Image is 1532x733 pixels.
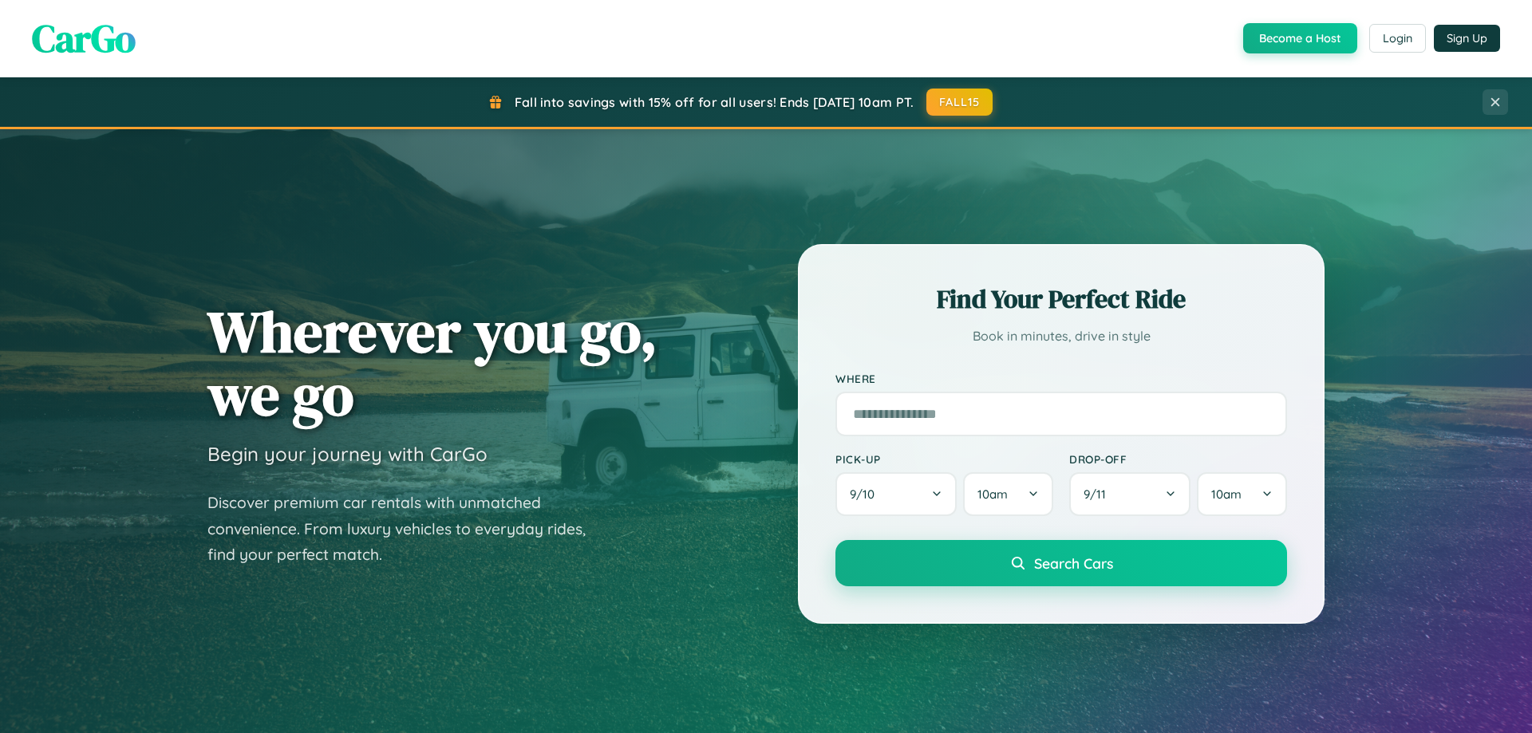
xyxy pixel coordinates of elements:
[1369,24,1426,53] button: Login
[1434,25,1500,52] button: Sign Up
[1084,487,1114,502] span: 9 / 11
[926,89,993,116] button: FALL15
[835,452,1053,466] label: Pick-up
[1243,23,1357,53] button: Become a Host
[1211,487,1242,502] span: 10am
[515,94,914,110] span: Fall into savings with 15% off for all users! Ends [DATE] 10am PT.
[835,540,1287,586] button: Search Cars
[835,325,1287,348] p: Book in minutes, drive in style
[963,472,1053,516] button: 10am
[977,487,1008,502] span: 10am
[835,472,957,516] button: 9/10
[207,490,606,568] p: Discover premium car rentals with unmatched convenience. From luxury vehicles to everyday rides, ...
[1069,472,1190,516] button: 9/11
[1069,452,1287,466] label: Drop-off
[1197,472,1287,516] button: 10am
[835,282,1287,317] h2: Find Your Perfect Ride
[850,487,882,502] span: 9 / 10
[1034,554,1113,572] span: Search Cars
[207,300,657,426] h1: Wherever you go, we go
[207,442,488,466] h3: Begin your journey with CarGo
[835,372,1287,385] label: Where
[32,12,136,65] span: CarGo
